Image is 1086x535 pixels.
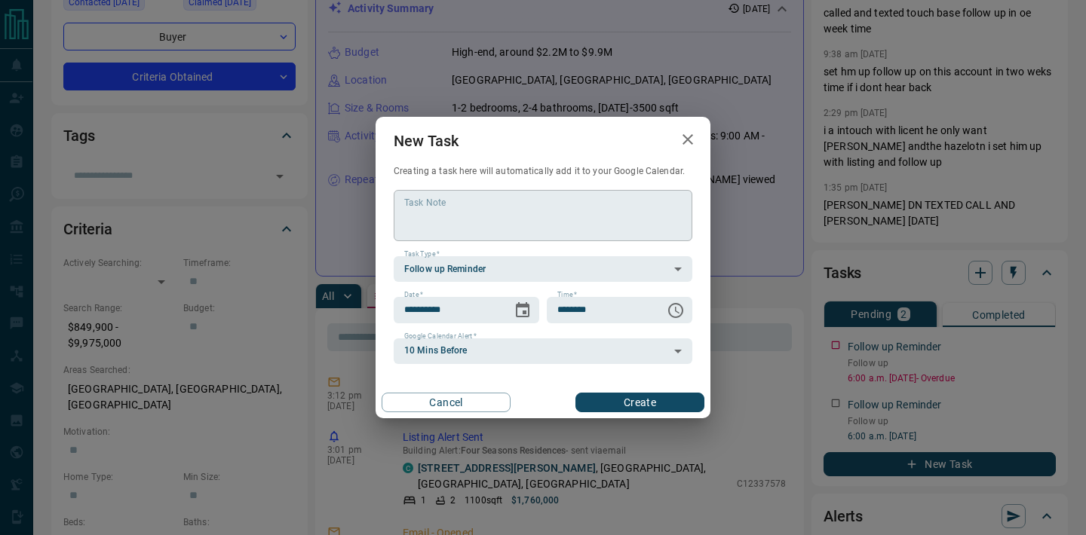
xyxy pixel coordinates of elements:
[404,249,440,259] label: Task Type
[575,393,704,412] button: Create
[394,256,692,282] div: Follow up Reminder
[382,393,511,412] button: Cancel
[557,290,577,300] label: Time
[661,295,691,326] button: Choose time, selected time is 6:00 AM
[376,117,477,165] h2: New Task
[394,338,692,364] div: 10 Mins Before
[508,295,538,326] button: Choose date, selected date is Sep 17, 2025
[394,165,692,178] p: Creating a task here will automatically add it to your Google Calendar.
[404,332,477,341] label: Google Calendar Alert
[404,290,423,300] label: Date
